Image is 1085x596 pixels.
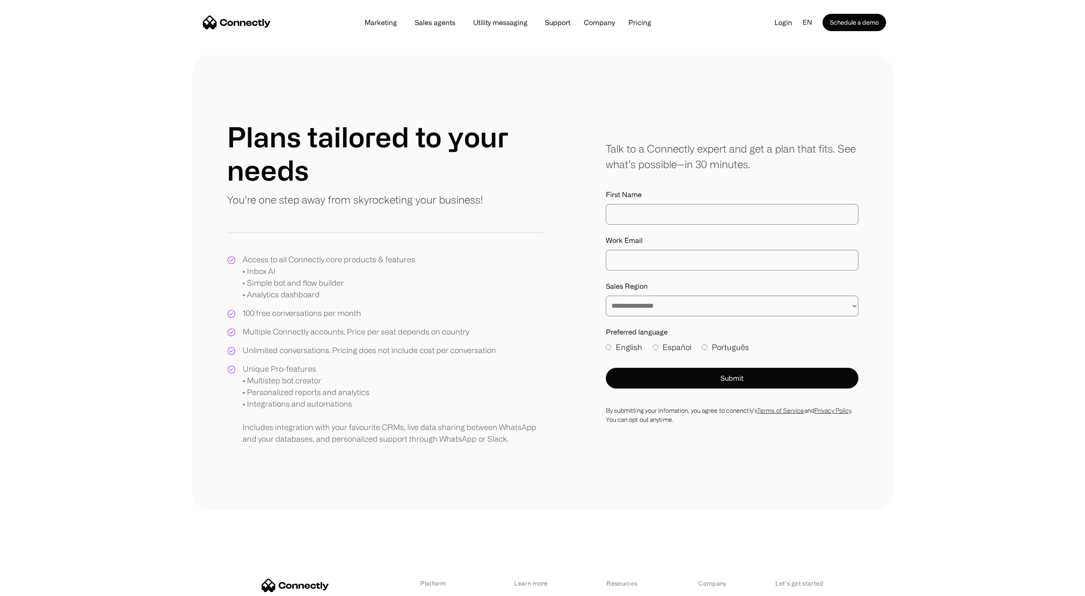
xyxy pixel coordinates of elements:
[606,281,858,291] label: Sales Region
[606,141,858,172] div: Talk to a Connectly expert and get a plan that fits. See what’s possible—in 30 minutes.
[243,254,415,300] div: Access to all Connectly core products & features • Inbox AI • Simple bot and flow builder • Analy...
[227,120,543,187] h1: Plans tailored to your needs
[814,407,851,414] a: Privacy Policy
[581,16,618,29] div: Company
[653,344,658,350] input: Español
[606,344,611,350] input: English
[243,307,361,319] div: 100 free conversations per month
[775,579,823,588] div: Let’s get started
[358,19,404,26] a: Marketing
[606,406,858,424] div: By submitting your infomation, you agree to conenctly’s and . You can opt out anytime.
[408,19,462,26] a: Sales agents
[514,579,560,588] div: Learn more
[243,363,543,445] div: Unique Pro-features • Multistep bot creator • Personalized reports and analytics • Integrations a...
[702,341,749,353] label: Português
[466,19,534,26] a: Utility messaging
[606,368,858,389] button: Submit
[606,579,652,588] div: Resources
[621,19,658,26] a: Pricing
[243,344,496,356] div: Unlimited conversations. Pricing does not include cost per conversation
[702,344,707,350] input: Português
[584,16,615,29] div: Company
[823,14,886,31] a: Schedule a demo
[538,19,577,26] a: Support
[606,327,858,337] label: Preferred language
[227,192,483,207] p: You're one step away from skyrocketing your business!
[606,235,858,245] label: Work Email
[803,16,812,29] div: en
[9,580,52,593] aside: Language selected: English
[757,407,804,414] a: Terms of Service
[768,16,799,29] a: Login
[17,581,52,593] ul: Language list
[799,16,823,29] div: en
[606,341,642,353] label: English
[606,189,858,200] label: First Name
[243,326,469,338] div: Multiple Connectly accounts. Price per seat depends on country
[203,16,271,29] a: home
[653,341,691,353] label: Español
[420,579,467,588] div: Platform
[698,579,729,588] div: Company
